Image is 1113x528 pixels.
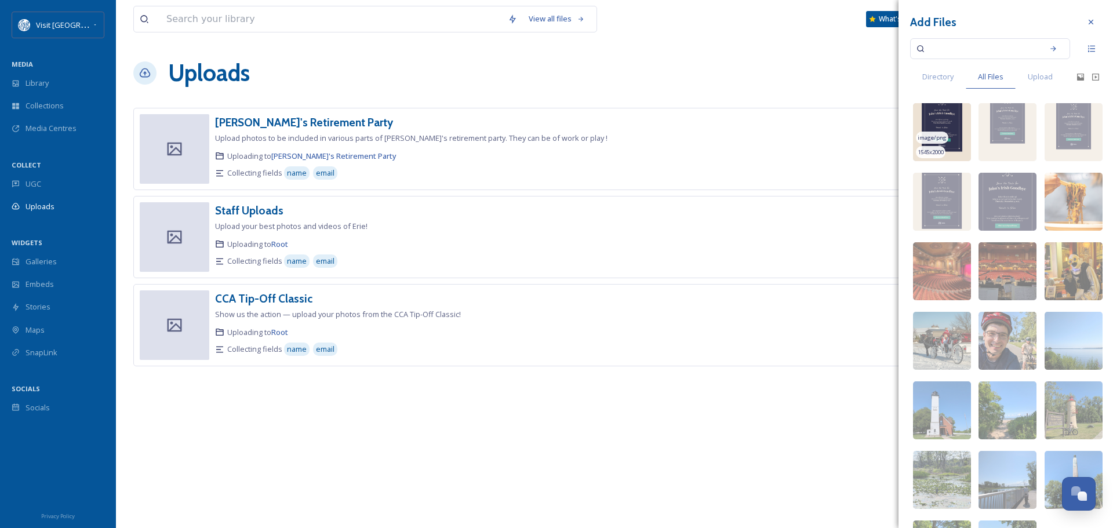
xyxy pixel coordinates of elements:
[979,451,1036,509] img: 14501717-bf04-4905-9a53-02df05e296e3.jpg
[12,238,42,247] span: WIDGETS
[1045,312,1103,370] img: d07846a2-f328-4b58-ac7f-e5948aaeb640.jpg
[227,256,282,267] span: Collecting fields
[978,71,1003,82] span: All Files
[979,103,1036,161] img: 1d6255ba-ca30-4dfe-a496-d8a30518df9f.jpg
[26,256,57,267] span: Galleries
[36,19,126,30] span: Visit [GEOGRAPHIC_DATA]
[910,14,956,31] h3: Add Files
[12,161,41,169] span: COLLECT
[523,8,591,30] a: View all files
[316,256,334,267] span: email
[26,78,49,89] span: Library
[913,312,971,370] img: cb8de9ea-edb1-4fe3-942a-6202b53d277a.jpg
[215,115,393,129] h3: [PERSON_NAME]'s Retirement Party
[271,151,397,161] a: [PERSON_NAME]'s Retirement Party
[215,309,461,319] span: Show us the action — upload your photos from the CCA Tip-Off Classic!
[1045,451,1103,509] img: 61156fac-d5fb-4c4c-8a62-fa396d8c10ad.jpg
[866,11,924,27] a: What's New
[979,381,1036,439] img: 3c953eab-c7bf-494f-9366-3ac577a3e0ef.jpg
[913,103,971,161] img: 5693fbe4-3b60-4cfe-b9fe-4383c8eb78c6.jpg
[215,133,608,143] span: Upload photos to be included in various parts of [PERSON_NAME]'s retirement party. They can be of...
[26,100,64,111] span: Collections
[979,173,1036,231] img: 7ca689f3-4f31-4b9d-aa1e-fcec64612404.jpg
[227,167,282,179] span: Collecting fields
[12,384,40,393] span: SOCIALS
[287,256,307,267] span: name
[913,242,971,300] img: 81a826c9-7719-48d0-96c0-a18bfd18ac66.jpg
[26,301,50,312] span: Stories
[215,290,312,307] a: CCA Tip-Off Classic
[168,56,250,90] a: Uploads
[41,512,75,520] span: Privacy Policy
[26,201,54,212] span: Uploads
[26,279,54,290] span: Embeds
[215,114,393,131] a: [PERSON_NAME]'s Retirement Party
[215,221,368,231] span: Upload your best photos and videos of Erie!
[26,347,57,358] span: SnapLink
[1045,103,1103,161] img: e719e03e-ccca-4c13-a3c2-ce3cf71765c9.jpg
[287,167,307,179] span: name
[913,173,971,231] img: a98f385a-ff6b-4458-9a59-b25a1ce543af.jpg
[979,242,1036,300] img: d9d4fde5-58ef-40e0-9ab8-927202895b97.jpg
[913,451,971,509] img: 1878ef78-8bee-4863-9073-74e35e6063e9.jpg
[918,148,944,156] span: 1545 x 2000
[1045,242,1103,300] img: 73cfa1c8-85c3-428a-8a28-f1a6e41d6eef.jpg
[41,508,75,522] a: Privacy Policy
[271,239,288,249] a: Root
[1028,71,1053,82] span: Upload
[215,203,283,217] h3: Staff Uploads
[227,327,288,338] span: Uploading to
[922,71,954,82] span: Directory
[26,402,50,413] span: Socials
[215,202,283,219] a: Staff Uploads
[979,312,1036,370] img: 4ea83a16-eb6f-495a-bf5d-a9dc008eac90.jpg
[271,327,288,337] a: Root
[1062,477,1096,511] button: Open Chat
[26,325,45,336] span: Maps
[12,60,33,68] span: MEDIA
[227,239,288,250] span: Uploading to
[316,344,334,355] span: email
[316,167,334,179] span: email
[287,344,307,355] span: name
[215,292,312,305] h3: CCA Tip-Off Classic
[913,381,971,439] img: c7ccfab5-4bf9-4306-a5de-869df6aa455c.jpg
[227,151,397,162] span: Uploading to
[26,179,41,190] span: UGC
[918,134,947,142] span: image/png
[227,344,282,355] span: Collecting fields
[1045,173,1103,231] img: 9806a846-064f-42e7-9047-d6e7797358bd.jpg
[19,19,30,31] img: download%20%281%29.png
[1045,381,1103,439] img: d9e8f7a7-ebc5-4732-b955-fcbebfe39602.jpg
[26,123,77,134] span: Media Centres
[161,6,502,32] input: Search your library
